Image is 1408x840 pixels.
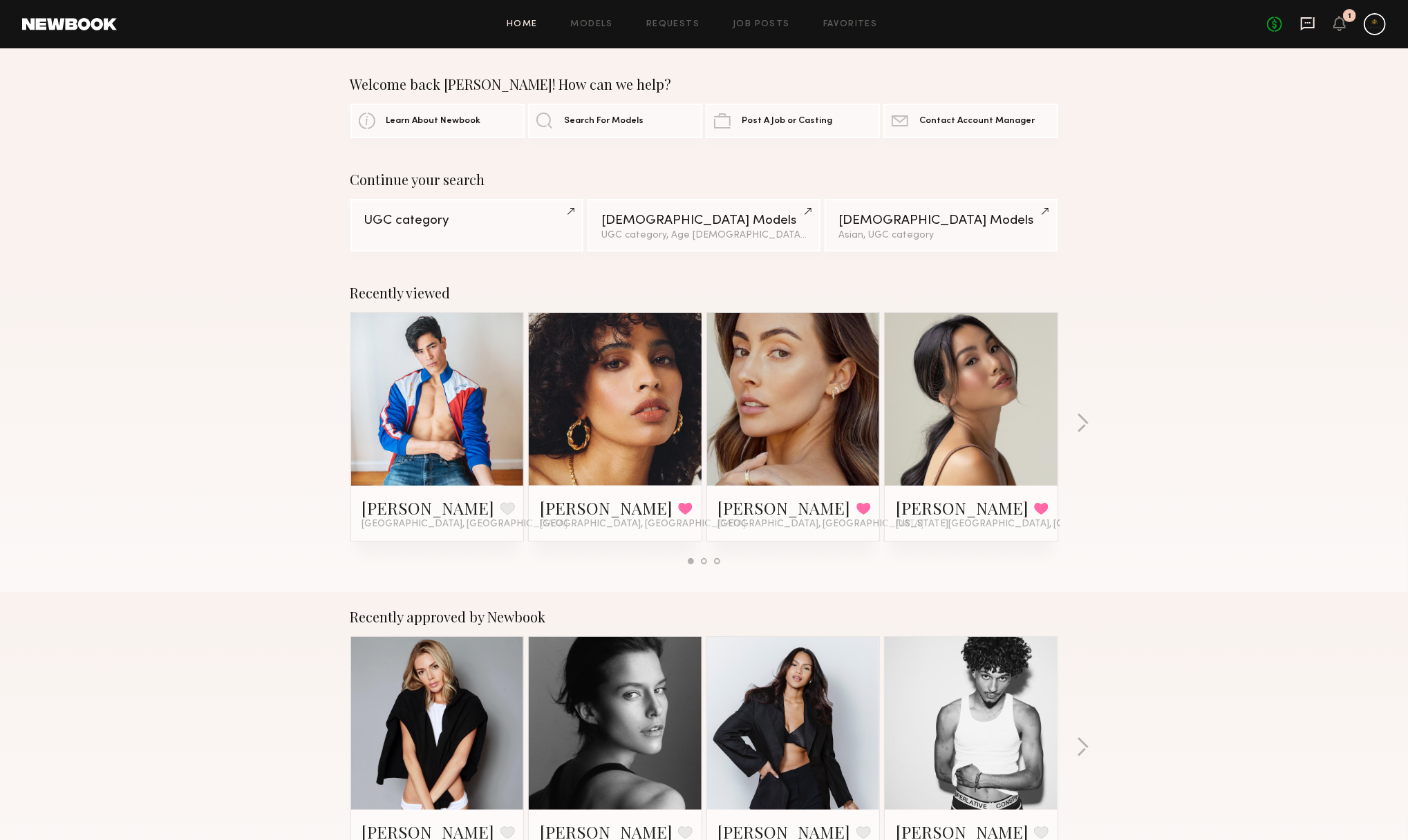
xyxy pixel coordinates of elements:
[1348,12,1351,20] div: 1
[896,519,1154,530] span: [US_STATE][GEOGRAPHIC_DATA], [GEOGRAPHIC_DATA]
[825,199,1058,251] a: [DEMOGRAPHIC_DATA] ModelsAsian, UGC category
[362,497,495,519] a: [PERSON_NAME]
[528,104,702,138] a: Search For Models
[571,20,613,29] a: Models
[718,519,924,530] span: [GEOGRAPHIC_DATA], [GEOGRAPHIC_DATA]
[838,231,1044,240] div: Asian, UGC category
[362,519,568,530] span: [GEOGRAPHIC_DATA], [GEOGRAPHIC_DATA]
[386,117,481,126] span: Learn About Newbook
[350,104,525,138] a: Learn About Newbook
[350,285,1058,301] div: Recently viewed
[742,117,832,126] span: Post A Job or Casting
[540,519,746,530] span: [GEOGRAPHIC_DATA], [GEOGRAPHIC_DATA]
[646,20,700,29] a: Requests
[896,497,1029,519] a: [PERSON_NAME]
[919,117,1035,126] span: Contact Account Manager
[838,214,1044,227] div: [DEMOGRAPHIC_DATA] Models
[350,609,1058,625] div: Recently approved by Newbook
[350,171,1058,188] div: Continue your search
[350,76,1058,93] div: Welcome back [PERSON_NAME]! How can we help?
[564,117,644,126] span: Search For Models
[601,214,807,227] div: [DEMOGRAPHIC_DATA] Models
[718,497,851,519] a: [PERSON_NAME]
[588,199,820,251] a: [DEMOGRAPHIC_DATA] ModelsUGC category, Age [DEMOGRAPHIC_DATA] y.o.
[883,104,1058,138] a: Contact Account Manager
[823,20,878,29] a: Favorites
[350,199,583,251] a: UGC category
[733,20,790,29] a: Job Posts
[507,20,538,29] a: Home
[540,497,673,519] a: [PERSON_NAME]
[364,214,570,227] div: UGC category
[706,104,880,138] a: Post A Job or Casting
[601,231,807,240] div: UGC category, Age [DEMOGRAPHIC_DATA] y.o.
